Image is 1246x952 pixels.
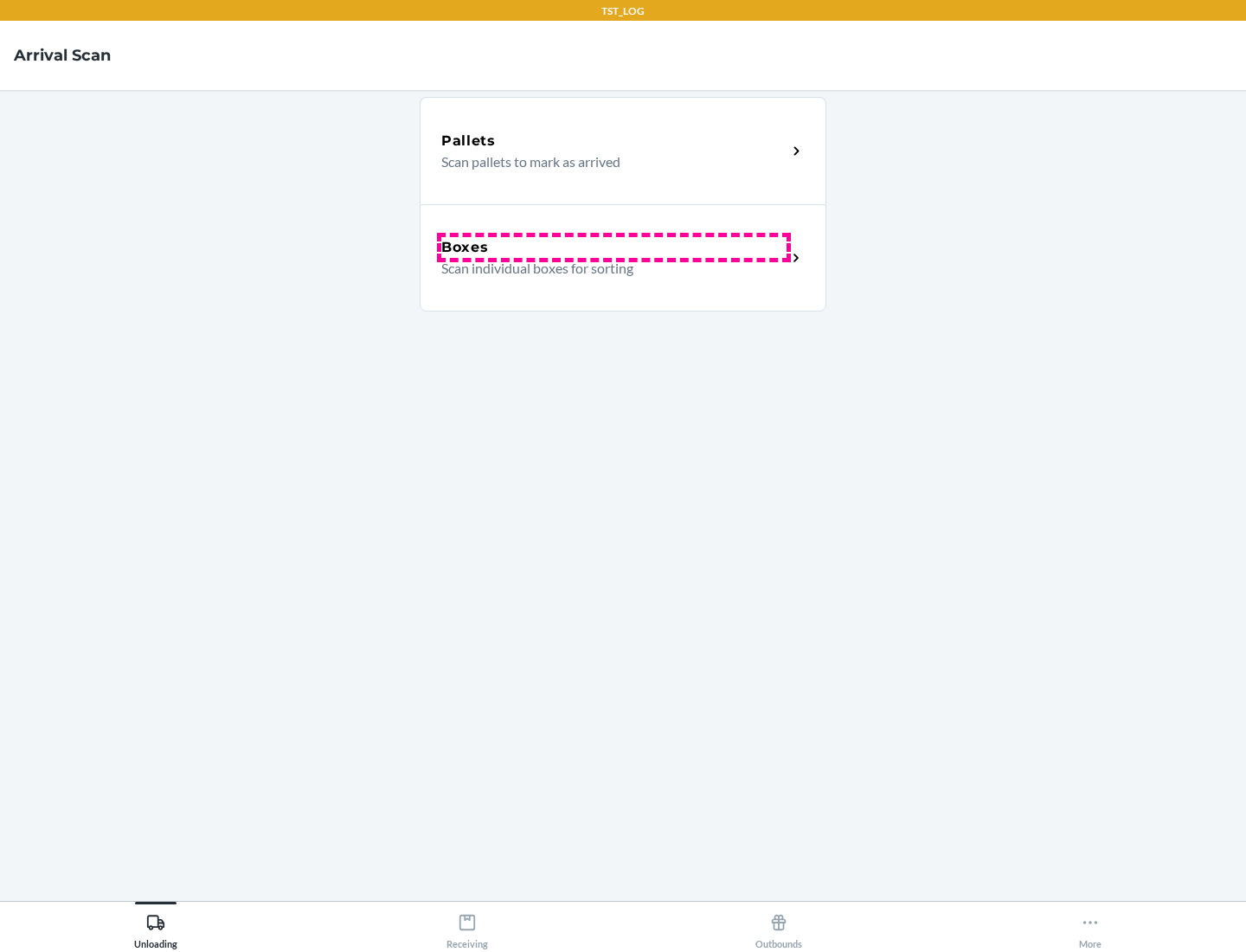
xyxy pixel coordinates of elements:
[134,906,177,949] div: Unloading
[441,131,496,151] h5: Pallets
[14,44,111,67] h4: Arrival Scan
[420,97,826,204] a: PalletsScan pallets to mark as arrived
[1079,906,1101,949] div: More
[623,902,934,949] button: Outbounds
[420,204,826,312] a: BoxesScan individual boxes for sorting
[934,902,1246,949] button: More
[441,258,773,279] p: Scan individual boxes for sorting
[446,906,488,949] div: Receiving
[601,3,645,19] p: TST_LOG
[441,237,489,258] h5: Boxes
[311,902,623,949] button: Receiving
[441,151,773,172] p: Scan pallets to mark as arrived
[755,906,802,949] div: Outbounds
